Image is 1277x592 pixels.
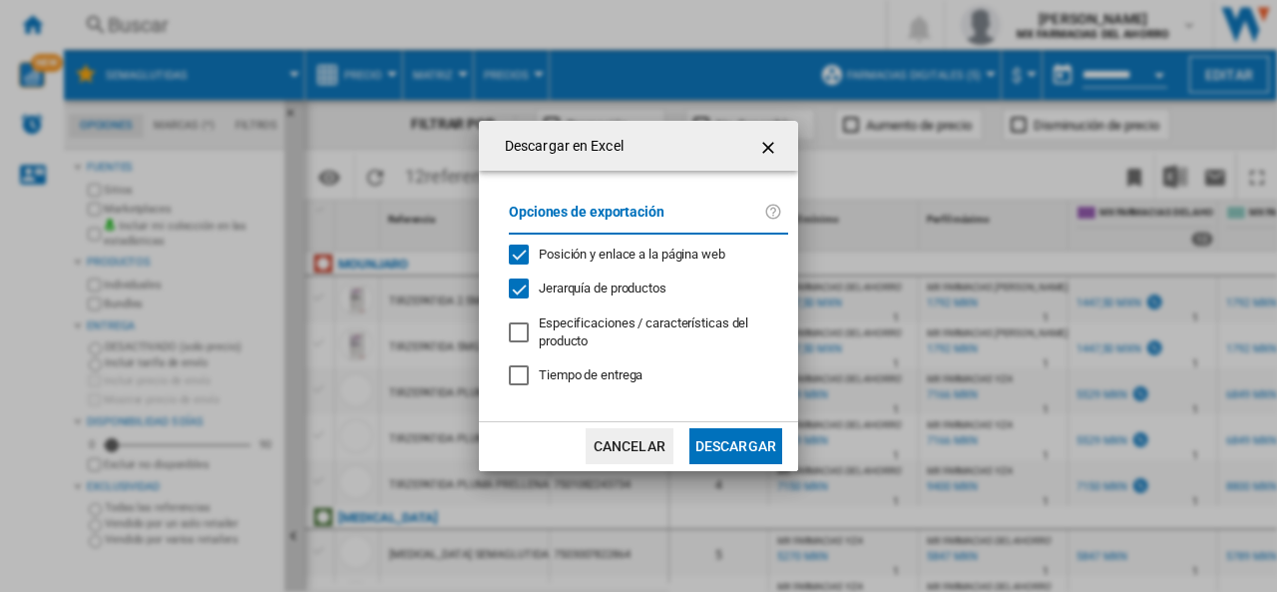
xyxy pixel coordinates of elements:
span: Jerarquía de productos [539,281,666,296]
span: Especificaciones / características del producto [539,315,748,348]
span: Posición y enlace a la página web [539,247,725,262]
md-checkbox: Jerarquía de productos [509,280,772,298]
span: Tiempo de entrega [539,367,642,382]
button: Descargar [689,428,782,464]
md-checkbox: Tiempo de entrega [509,366,788,385]
md-checkbox: Posición y enlace a la página web [509,245,772,264]
button: Cancelar [586,428,673,464]
h4: Descargar en Excel [495,137,624,157]
label: Opciones de exportación [509,201,764,238]
ng-md-icon: getI18NText('BUTTONS.CLOSE_DIALOG') [758,136,782,160]
button: getI18NText('BUTTONS.CLOSE_DIALOG') [750,126,790,166]
div: Solo se aplica a la Visión Categoría [539,314,772,350]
